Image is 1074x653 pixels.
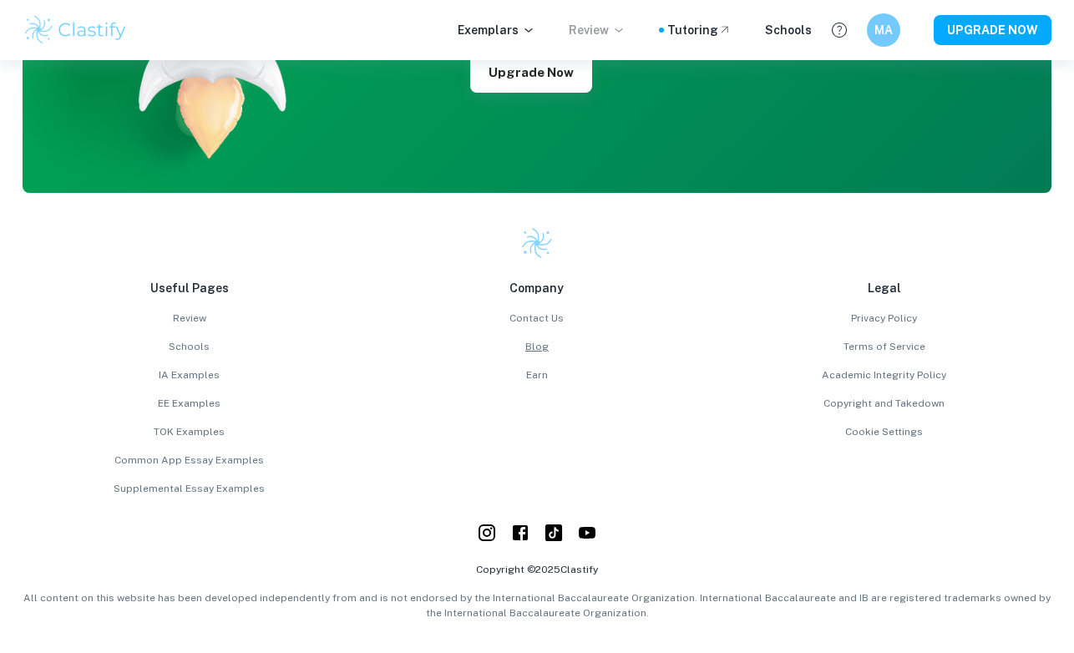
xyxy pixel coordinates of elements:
a: Earn [370,367,704,382]
a: Terms of Service [717,339,1051,354]
a: Schools [23,339,357,354]
a: Supplemental Essay Examples [23,481,357,496]
button: Upgrade Now [470,53,592,93]
a: IA Examples [23,367,357,382]
a: Academic Integrity Policy [717,367,1051,382]
p: All content on this website has been developed independently from and is not endorsed by the Inte... [23,590,1051,620]
a: Contact Us [370,311,704,326]
a: Tutoring [667,21,732,39]
p: Review [569,21,626,39]
a: EE Examples [23,396,357,411]
img: Clastify logo [23,13,129,47]
p: Exemplars [458,21,535,39]
a: Blog [370,339,704,354]
a: Instagram [477,523,497,549]
a: Review [23,311,357,326]
a: TOK Examples [23,424,357,439]
a: YouTube [544,523,564,549]
img: Clastify logo [520,226,554,260]
button: UPGRADE NOW [934,15,1051,45]
a: Schools [765,21,812,39]
a: Common App Essay Examples [23,453,357,468]
p: Legal [717,279,1051,297]
a: Copyright and Takedown [717,396,1051,411]
button: MA [867,13,900,47]
a: Cookie Settings [717,424,1051,439]
h6: MA [874,21,894,39]
a: Facebook [510,523,530,549]
p: Company [370,279,704,297]
a: Privacy Policy [717,311,1051,326]
p: Copyright © 2025 Clastify [23,562,1051,577]
p: Useful Pages [23,279,357,297]
button: Help and Feedback [825,16,854,44]
a: YouTube [577,523,597,549]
